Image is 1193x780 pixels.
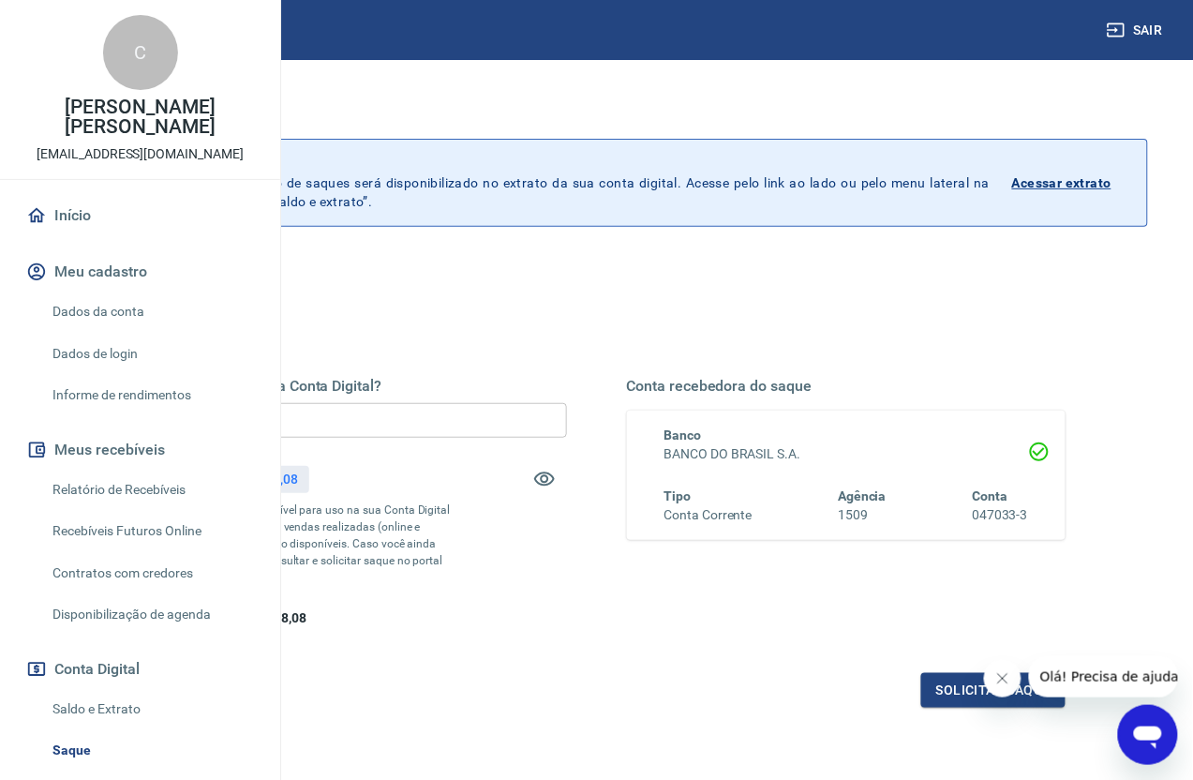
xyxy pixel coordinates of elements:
[15,97,265,137] p: [PERSON_NAME] [PERSON_NAME]
[101,155,990,173] p: Histórico de saques
[37,144,244,164] p: [EMAIL_ADDRESS][DOMAIN_NAME]
[22,251,258,292] button: Meu cadastro
[45,471,258,509] a: Relatório de Recebíveis
[972,505,1028,525] h6: 047033-3
[11,13,157,28] span: Olá! Precisa de ajuda?
[664,488,692,503] span: Tipo
[45,97,1148,124] h3: Saque
[664,427,702,442] span: Banco
[22,195,258,236] a: Início
[45,595,258,634] a: Disponibilização de agenda
[101,155,990,211] p: A partir de agora, o histórico de saques será disponibilizado no extrato da sua conta digital. Ac...
[1029,656,1178,697] iframe: Mensagem da empresa
[1012,155,1132,211] a: Acessar extrato
[22,429,258,471] button: Meus recebíveis
[45,335,258,373] a: Dados de login
[838,505,887,525] h6: 1509
[127,502,456,586] p: *Corresponde ao saldo disponível para uso na sua Conta Digital Vindi. Incluindo os valores das ve...
[45,292,258,331] a: Dados da conta
[45,512,258,550] a: Recebíveis Futuros Online
[236,610,306,625] span: R$ 2.378,08
[22,649,258,690] button: Conta Digital
[664,505,753,525] h6: Conta Corrente
[45,554,258,592] a: Contratos com credores
[838,488,887,503] span: Agência
[921,673,1066,708] button: Solicitar saque
[972,488,1007,503] span: Conta
[127,377,567,396] h5: Quanto deseja sacar da Conta Digital?
[45,731,258,770] a: Saque
[103,15,178,90] div: C
[1012,173,1111,192] p: Acessar extrato
[984,660,1022,697] iframe: Fechar mensagem
[45,690,258,728] a: Saldo e Extrato
[1118,705,1178,765] iframe: Botão para abrir a janela de mensagens
[627,377,1066,396] h5: Conta recebedora do saque
[1103,13,1171,48] button: Sair
[228,470,297,489] p: R$ 2.378,08
[664,444,1029,464] h6: BANCO DO BRASIL S.A.
[45,376,258,414] a: Informe de rendimentos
